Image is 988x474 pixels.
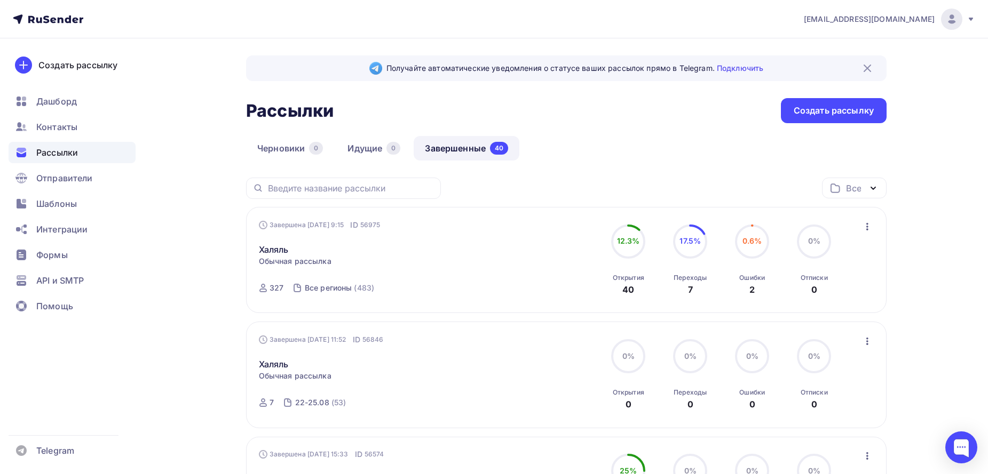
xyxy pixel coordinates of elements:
[259,371,331,381] span: Обычная рассылка
[259,243,289,256] a: Халяль
[674,274,707,282] div: Переходы
[259,358,289,371] a: Халяль
[808,236,820,245] span: 0%
[294,394,347,411] a: 22-25.08 (53)
[9,193,136,214] a: Шаблоны
[822,178,887,198] button: Все
[846,182,861,195] div: Все
[679,236,701,245] span: 17.5%
[490,142,508,155] div: 40
[36,223,88,236] span: Интеграции
[9,91,136,112] a: Дашборд
[749,283,755,296] div: 2
[246,100,334,122] h2: Рассылки
[270,283,283,293] div: 327
[808,351,820,360] span: 0%
[369,62,382,75] img: Telegram
[811,398,817,411] div: 0
[309,142,323,155] div: 0
[717,63,763,73] a: Подключить
[801,388,828,397] div: Отписки
[36,172,93,184] span: Отправители
[684,351,697,360] span: 0%
[9,116,136,138] a: Контакты
[687,398,693,411] div: 0
[801,274,828,282] div: Отписки
[617,236,640,245] span: 12.3%
[36,444,74,457] span: Telegram
[36,300,73,312] span: Помощь
[36,146,78,159] span: Рассылки
[36,95,77,108] span: Дашборд
[362,334,384,345] span: 56846
[804,9,975,30] a: [EMAIL_ADDRESS][DOMAIN_NAME]
[386,63,763,74] span: Получайте автоматические уведомления о статусе ваших рассылок прямо в Telegram.
[414,136,519,160] a: Завершенные40
[259,334,384,345] div: Завершена [DATE] 11:52
[811,283,817,296] div: 0
[355,449,362,460] span: ID
[613,388,644,397] div: Открытия
[674,388,707,397] div: Переходы
[36,274,84,287] span: API и SMTP
[622,351,635,360] span: 0%
[749,398,755,411] div: 0
[9,142,136,163] a: Рассылки
[9,244,136,266] a: Формы
[622,283,634,296] div: 40
[270,397,274,408] div: 7
[36,197,77,210] span: Шаблоны
[350,220,358,230] span: ID
[613,274,644,282] div: Открытия
[336,136,412,160] a: Идущие0
[331,397,346,408] div: (53)
[365,449,384,460] span: 56574
[626,398,631,411] div: 0
[354,283,374,293] div: (483)
[259,256,331,267] span: Обычная рассылка
[246,136,334,160] a: Черновики0
[36,248,68,261] span: Формы
[353,334,360,345] span: ID
[360,220,381,230] span: 56975
[688,283,693,296] div: 7
[9,167,136,189] a: Отправители
[794,105,874,117] div: Создать рассылку
[746,351,758,360] span: 0%
[804,14,935,25] span: [EMAIL_ADDRESS][DOMAIN_NAME]
[259,449,384,460] div: Завершена [DATE] 15:33
[38,59,117,71] div: Создать рассылку
[36,120,77,133] span: Контакты
[305,283,352,293] div: Все регионы
[739,388,765,397] div: Ошибки
[739,274,765,282] div: Ошибки
[259,220,381,230] div: Завершена [DATE] 9:15
[386,142,400,155] div: 0
[304,279,375,296] a: Все регионы (483)
[295,397,329,408] div: 22-25.08
[268,182,434,194] input: Введите название рассылки
[742,236,762,245] span: 0.6%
